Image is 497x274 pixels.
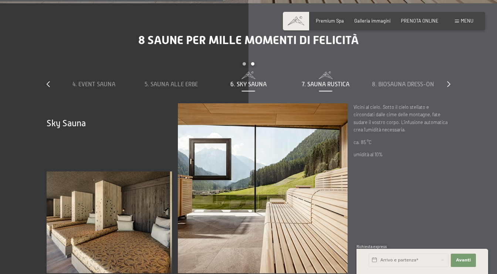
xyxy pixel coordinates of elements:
[356,244,387,249] span: Richiesta express
[316,18,344,24] a: Premium Spa
[138,33,359,47] span: 8 saune per mille momenti di felicità
[251,62,254,66] div: Carousel Page 2 (Current Slide)
[302,81,349,88] span: 7. Sauna rustica
[372,81,434,88] span: 8. Biosauna dress-on
[354,103,450,134] p: Vicini al cielo. Sotto il cielo stellato e circondati dalle cime delle montagne, fate sudare il v...
[401,18,439,24] a: PRENOTA ONLINE
[461,18,473,24] span: Menu
[243,62,246,66] div: Carousel Page 1
[72,81,115,88] span: 4. Event Sauna
[230,81,267,88] span: 6. Sky Sauna
[451,254,476,267] button: Avanti
[354,138,450,146] p: ca. 85 °C
[354,151,450,158] p: umidità al 10%
[145,81,198,88] span: 5. Sauna alle erbe
[47,118,86,128] span: Sky Sauna
[456,257,471,263] span: Avanti
[55,62,442,71] div: Carousel Pagination
[354,18,390,24] a: Galleria immagini
[47,171,172,274] img: [Translate to Italienisch:]
[178,103,348,273] img: [Translate to Italienisch:]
